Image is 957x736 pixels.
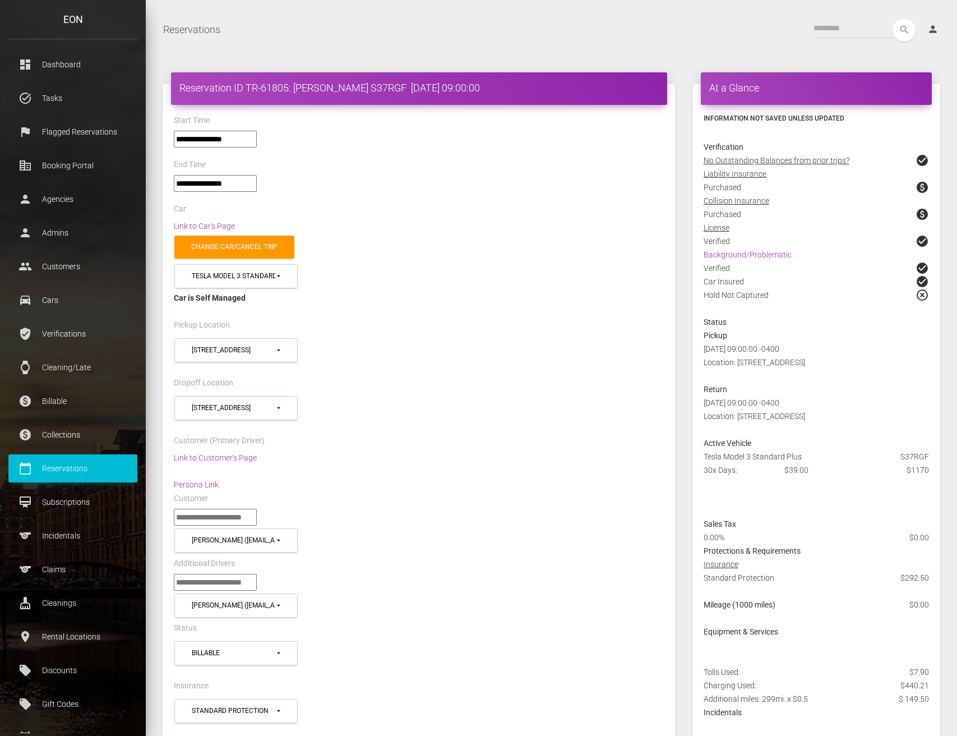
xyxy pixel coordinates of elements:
span: S37RGF [900,450,929,463]
p: Flagged Reservations [17,123,129,140]
span: $7.90 [909,665,929,679]
p: Discounts [17,662,129,679]
button: Tesla Model 3 Standard Plus (S37RGF in 08701) [174,264,298,288]
span: [DATE] 09:00:00 -0400 Location: [STREET_ADDRESS] [704,398,805,421]
div: [STREET_ADDRESS] [192,346,275,355]
div: Billable [192,648,275,658]
span: $ 149.50 [899,692,929,706]
div: Hold Not Captured [695,288,937,315]
a: task_alt Tasks [8,84,137,112]
a: local_offer Discounts [8,656,137,684]
p: Subscriptions [17,494,129,510]
div: Tesla Model 3 Standard Plus [695,450,937,463]
a: Persona Link [174,480,219,489]
label: Car [174,204,186,215]
div: Standard Protection [695,571,937,598]
p: Gift Codes [17,696,129,712]
a: person Agencies [8,185,137,213]
u: License [704,223,729,232]
p: Booking Portal [17,157,129,174]
span: highlight_off [916,288,929,302]
a: paid Collections [8,421,137,449]
label: Status [174,623,197,634]
a: Link to Customer's Page [174,453,257,462]
u: No Outstanding Balances from prior trips? [704,156,849,165]
p: Admins [17,224,129,241]
button: search [893,19,916,42]
span: check_circle [916,261,929,275]
span: $1170 [907,463,929,477]
p: Dashboard [17,56,129,73]
span: $292.50 [900,571,929,585]
h4: At a Glance [709,81,923,95]
a: Background/Problematic [704,250,792,259]
span: [DATE] 09:00:00 -0400 Location: [STREET_ADDRESS] [704,344,805,367]
div: Purchased [695,208,937,221]
a: Reservations [163,16,220,44]
p: Rental Locations [17,628,129,645]
a: sports Incidentals [8,522,137,550]
h6: Information not saved unless updated [704,113,929,123]
button: Standard Protection [174,699,298,723]
div: $39.00 [776,463,857,477]
div: Standard Protection [192,706,275,716]
label: Pickup Location [174,320,230,331]
p: Reservations [17,460,129,477]
p: Cleaning/Late [17,359,129,376]
span: $440.21 [900,679,929,692]
a: verified_user Verifications [8,320,137,348]
p: Cars [17,292,129,309]
button: 239 Autumn Road (08701) [174,396,298,420]
span: paid [916,181,929,194]
div: 30x Days: [695,463,776,477]
label: Start Time [174,115,210,126]
strong: Pickup [704,331,727,340]
span: $0.00 [909,531,929,544]
span: check_circle [916,275,929,288]
a: person [919,19,949,41]
a: card_membership Subscriptions [8,488,137,516]
span: Additional miles: 299mi. x $0.5 [704,694,808,703]
a: cleaning_services Cleanings [8,589,137,617]
label: Insurance [174,680,209,692]
a: dashboard Dashboard [8,50,137,79]
a: sports Claims [8,555,137,583]
strong: Mileage (1000 miles) [704,600,775,609]
button: James Buck (jamesbuck@jjgccllc.net) [174,528,298,553]
strong: Status [704,318,727,326]
p: Agencies [17,191,129,208]
div: [PERSON_NAME] ([EMAIL_ADDRESS][DOMAIN_NAME]) [192,601,275,610]
a: place Rental Locations [8,623,137,651]
span: Charging Used: [704,681,756,690]
div: [STREET_ADDRESS] [192,403,275,413]
label: Additional Drivers [174,558,235,569]
a: flag Flagged Reservations [8,118,137,146]
div: 0.00% [695,531,857,544]
i: person [927,24,938,35]
p: Claims [17,561,129,578]
a: drive_eta Cars [8,286,137,314]
a: local_offer Gift Codes [8,690,137,718]
label: Customer [174,493,208,504]
span: paid [916,208,929,221]
div: Car is Self Managed [174,291,664,305]
button: James Buck (jamesbuck@jjgccllc.net) [174,594,298,618]
u: Liability Insurance [704,169,766,178]
a: person Admins [8,219,137,247]
a: calendar_today Reservations [8,454,137,482]
p: Tasks [17,90,129,107]
label: Dropoff Location [174,378,233,389]
span: $0.00 [909,598,929,611]
label: Customer (Primary Driver) [174,435,265,447]
div: Car Insured [695,275,937,288]
a: watch Cleaning/Late [8,353,137,381]
strong: Incidentals [704,708,742,717]
u: Collision Insurance [704,196,769,205]
strong: Equipment & Services [704,627,778,636]
span: check_circle [916,234,929,248]
p: Cleanings [17,595,129,611]
p: Verifications [17,325,129,342]
strong: Active Vehicle [704,439,751,448]
a: corporate_fare Booking Portal [8,151,137,180]
a: Link to Car's Page [174,222,235,231]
